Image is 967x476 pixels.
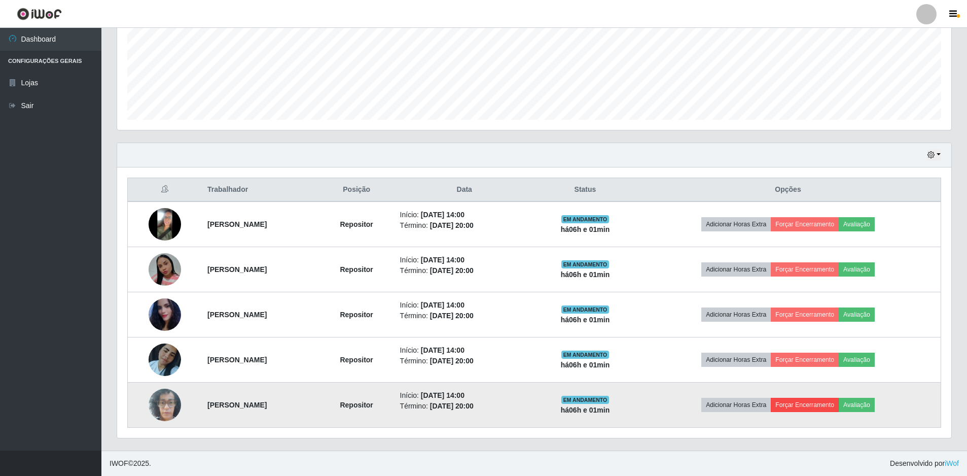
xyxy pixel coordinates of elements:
time: [DATE] 14:00 [421,391,464,399]
strong: há 06 h e 01 min [561,361,610,369]
time: [DATE] 20:00 [430,402,474,410]
strong: [PERSON_NAME] [207,220,267,228]
th: Posição [319,178,394,202]
img: 1753965391746.jpeg [149,331,181,389]
th: Opções [635,178,941,202]
button: Avaliação [839,353,875,367]
img: 1752077085843.jpeg [149,286,181,344]
img: CoreUI Logo [17,8,62,20]
time: [DATE] 20:00 [430,312,474,320]
span: Desenvolvido por [890,458,959,469]
strong: há 06 h e 01 min [561,225,610,233]
img: 1756487537320.jpeg [149,383,181,426]
strong: Repositor [340,401,373,409]
a: iWof [945,459,959,467]
button: Adicionar Horas Extra [701,217,771,231]
li: Término: [400,311,529,321]
li: Início: [400,255,529,265]
li: Término: [400,265,529,276]
img: 1756127287806.jpeg [149,253,181,286]
span: © 2025 . [110,458,151,469]
th: Trabalhador [201,178,319,202]
time: [DATE] 14:00 [421,256,464,264]
span: EM ANDAMENTO [561,260,610,268]
strong: [PERSON_NAME] [207,265,267,274]
span: EM ANDAMENTO [561,396,610,404]
strong: há 06 h e 01 min [561,270,610,279]
span: EM ANDAMENTO [561,351,610,359]
button: Forçar Encerramento [771,308,839,322]
li: Término: [400,401,529,412]
span: EM ANDAMENTO [561,305,610,314]
button: Avaliação [839,308,875,322]
strong: Repositor [340,265,373,274]
li: Término: [400,220,529,231]
li: Término: [400,356,529,366]
strong: há 06 h e 01 min [561,406,610,414]
strong: [PERSON_NAME] [207,356,267,364]
time: [DATE] 14:00 [421,301,464,309]
button: Adicionar Horas Extra [701,353,771,367]
time: [DATE] 20:00 [430,266,474,275]
button: Avaliação [839,262,875,277]
strong: Repositor [340,311,373,319]
button: Avaliação [839,398,875,412]
time: [DATE] 20:00 [430,357,474,365]
strong: Repositor [340,220,373,228]
th: Data [394,178,535,202]
button: Avaliação [839,217,875,231]
time: [DATE] 14:00 [421,211,464,219]
img: 1748484954184.jpeg [149,208,181,241]
span: IWOF [110,459,128,467]
li: Início: [400,345,529,356]
time: [DATE] 20:00 [430,221,474,229]
th: Status [535,178,635,202]
strong: [PERSON_NAME] [207,401,267,409]
time: [DATE] 14:00 [421,346,464,354]
strong: Repositor [340,356,373,364]
button: Adicionar Horas Extra [701,308,771,322]
button: Forçar Encerramento [771,398,839,412]
button: Forçar Encerramento [771,262,839,277]
li: Início: [400,300,529,311]
button: Adicionar Horas Extra [701,262,771,277]
li: Início: [400,210,529,220]
button: Forçar Encerramento [771,353,839,367]
button: Adicionar Horas Extra [701,398,771,412]
li: Início: [400,390,529,401]
span: EM ANDAMENTO [561,215,610,223]
strong: há 06 h e 01 min [561,316,610,324]
strong: [PERSON_NAME] [207,311,267,319]
button: Forçar Encerramento [771,217,839,231]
